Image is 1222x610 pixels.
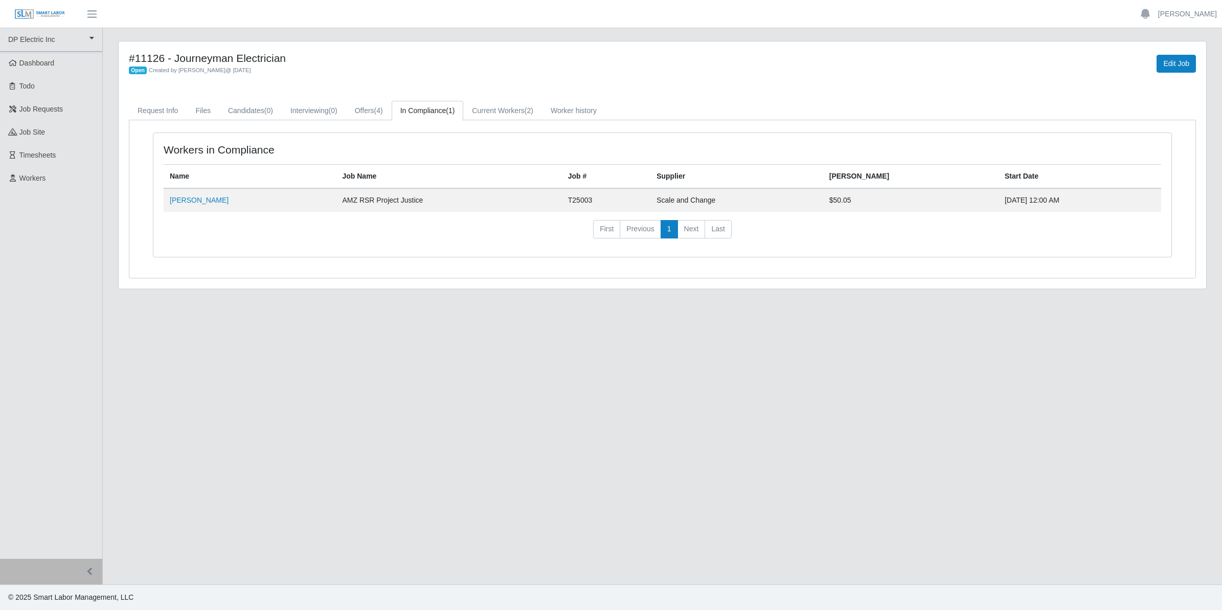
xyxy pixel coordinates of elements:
[129,67,147,75] span: Open
[219,101,282,121] a: Candidates
[392,101,464,121] a: In Compliance
[1158,9,1217,19] a: [PERSON_NAME]
[542,101,605,121] a: Worker history
[562,165,650,189] th: Job #
[374,106,383,115] span: (4)
[19,82,35,90] span: Todo
[525,106,533,115] span: (2)
[129,52,745,64] h4: #11126 - Journeyman Electrician
[19,151,56,159] span: Timesheets
[19,174,46,182] span: Workers
[129,101,187,121] a: Request Info
[8,593,133,601] span: © 2025 Smart Labor Management, LLC
[264,106,273,115] span: (0)
[164,165,336,189] th: Name
[346,101,392,121] a: Offers
[999,188,1161,212] td: [DATE] 12:00 AM
[446,106,455,115] span: (1)
[149,67,251,73] span: Created by [PERSON_NAME] @ [DATE]
[1157,55,1196,73] a: Edit Job
[164,143,570,156] h4: Workers in Compliance
[463,101,542,121] a: Current Workers
[19,128,46,136] span: job site
[19,105,63,113] span: Job Requests
[14,9,65,20] img: SLM Logo
[661,220,678,238] a: 1
[999,165,1161,189] th: Start Date
[164,220,1161,247] nav: pagination
[336,188,561,212] td: AMZ RSR Project Justice
[650,188,823,212] td: Scale and Change
[170,196,229,204] a: [PERSON_NAME]
[562,188,650,212] td: T25003
[187,101,219,121] a: Files
[823,188,999,212] td: $50.05
[336,165,561,189] th: Job Name
[823,165,999,189] th: [PERSON_NAME]
[282,101,346,121] a: Interviewing
[19,59,55,67] span: Dashboard
[329,106,337,115] span: (0)
[650,165,823,189] th: Supplier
